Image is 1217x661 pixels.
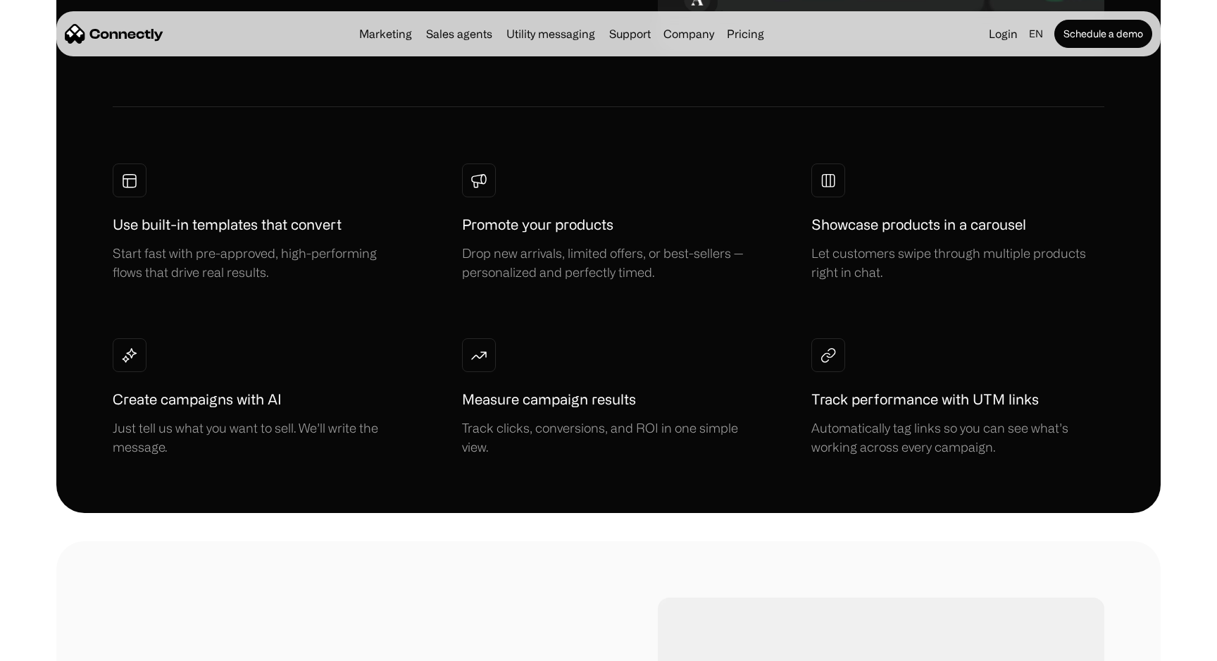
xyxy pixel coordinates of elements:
h1: Measure campaign results [462,389,636,410]
div: Just tell us what you want to sell. We’ll write the message. [113,419,406,457]
div: Automatically tag links so you can see what’s working across every campaign. [811,419,1104,457]
a: home [65,23,163,44]
a: Utility messaging [501,28,601,39]
div: Drop new arrivals, limited offers, or best-sellers — personalized and perfectly timed. [462,244,755,282]
ul: Language list [28,636,85,656]
a: Login [983,24,1023,44]
h1: Promote your products [462,214,613,235]
div: en [1023,24,1051,44]
a: Pricing [721,28,770,39]
aside: Language selected: English [14,635,85,656]
a: Sales agents [420,28,498,39]
div: Let customers swipe through multiple products right in chat. [811,244,1104,282]
h1: Use built-in templates that convert [113,214,342,235]
div: en [1029,24,1043,44]
div: Company [663,24,714,44]
h1: Create campaigns with AI [113,389,282,410]
a: Support [604,28,656,39]
a: Marketing [354,28,418,39]
div: Track clicks, conversions, and ROI in one simple view. [462,419,755,457]
h1: Showcase products in a carousel [811,214,1026,235]
div: Company [659,24,718,44]
h1: Track performance with UTM links [811,389,1039,410]
div: Start fast with pre-approved, high-performing flows that drive real results. [113,244,406,282]
a: Schedule a demo [1054,20,1152,48]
